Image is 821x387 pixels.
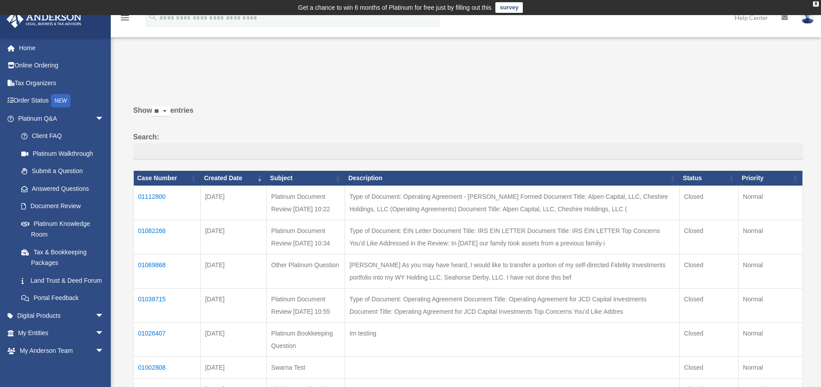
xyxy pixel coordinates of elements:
[133,104,803,126] label: Show entries
[679,288,738,322] td: Closed
[813,1,819,7] div: close
[148,12,158,22] i: search
[6,307,117,324] a: Digital Productsarrow_drop_down
[267,322,345,356] td: Platinum Bookkeeping Question
[12,180,109,197] a: Answered Questions
[95,324,113,343] span: arrow_drop_down
[345,322,679,356] td: Im testing
[133,288,200,322] td: 01038715
[133,254,200,288] td: 01069868
[267,356,345,378] td: Swarna Test
[12,289,113,307] a: Portal Feedback
[345,171,679,186] th: Description: activate to sort column ascending
[267,254,345,288] td: Other Platinum Question
[6,92,117,110] a: Order StatusNEW
[738,220,802,254] td: Normal
[12,162,113,180] a: Submit a Question
[133,171,200,186] th: Case Number: activate to sort column ascending
[133,356,200,378] td: 01002808
[345,220,679,254] td: Type of Document: EIN Letter Document Title: IRS EIN LETTER Document Title: IRS EIN LETTER Top Co...
[6,57,117,75] a: Online Ordering
[200,220,266,254] td: [DATE]
[133,186,200,220] td: 01112800
[133,220,200,254] td: 01082266
[679,356,738,378] td: Closed
[495,2,523,13] a: survey
[345,186,679,220] td: Type of Document: Operating Agreement - [PERSON_NAME] Formed Document Title: Alpen Capital, LLC, ...
[152,107,170,117] select: Showentries
[95,110,113,128] span: arrow_drop_down
[4,11,84,28] img: Anderson Advisors Platinum Portal
[200,288,266,322] td: [DATE]
[120,16,130,23] a: menu
[133,131,803,160] label: Search:
[679,171,738,186] th: Status: activate to sort column ascending
[6,74,117,92] a: Tax Organizers
[12,197,113,215] a: Document Review
[95,307,113,325] span: arrow_drop_down
[6,324,117,342] a: My Entitiesarrow_drop_down
[200,322,266,356] td: [DATE]
[267,186,345,220] td: Platinum Document Review [DATE] 10:22
[200,171,266,186] th: Created Date: activate to sort column ascending
[298,2,492,13] div: Get a chance to win 6 months of Platinum for free just by filling out this
[200,186,266,220] td: [DATE]
[12,215,113,243] a: Platinum Knowledge Room
[345,288,679,322] td: Type of Document: Operating Agreement Document Title: Operating Agreement for JCD Capital Investm...
[51,94,70,107] div: NEW
[738,186,802,220] td: Normal
[133,143,803,160] input: Search:
[679,220,738,254] td: Closed
[133,322,200,356] td: 01026407
[738,288,802,322] td: Normal
[12,243,113,272] a: Tax & Bookkeeping Packages
[12,127,113,145] a: Client FAQ
[267,220,345,254] td: Platinum Document Review [DATE] 10:34
[267,288,345,322] td: Platinum Document Review [DATE] 10:55
[738,254,802,288] td: Normal
[679,254,738,288] td: Closed
[95,342,113,360] span: arrow_drop_down
[738,322,802,356] td: Normal
[801,11,814,24] img: User Pic
[679,322,738,356] td: Closed
[738,171,802,186] th: Priority: activate to sort column ascending
[679,186,738,220] td: Closed
[6,39,117,57] a: Home
[267,171,345,186] th: Subject: activate to sort column ascending
[6,110,113,127] a: Platinum Q&Aarrow_drop_down
[200,254,266,288] td: [DATE]
[12,272,113,289] a: Land Trust & Deed Forum
[120,12,130,23] i: menu
[345,254,679,288] td: [PERSON_NAME] As you may have heard, I would like to transfer a portion of my self-directed Fidel...
[6,342,117,359] a: My Anderson Teamarrow_drop_down
[12,145,113,162] a: Platinum Walkthrough
[200,356,266,378] td: [DATE]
